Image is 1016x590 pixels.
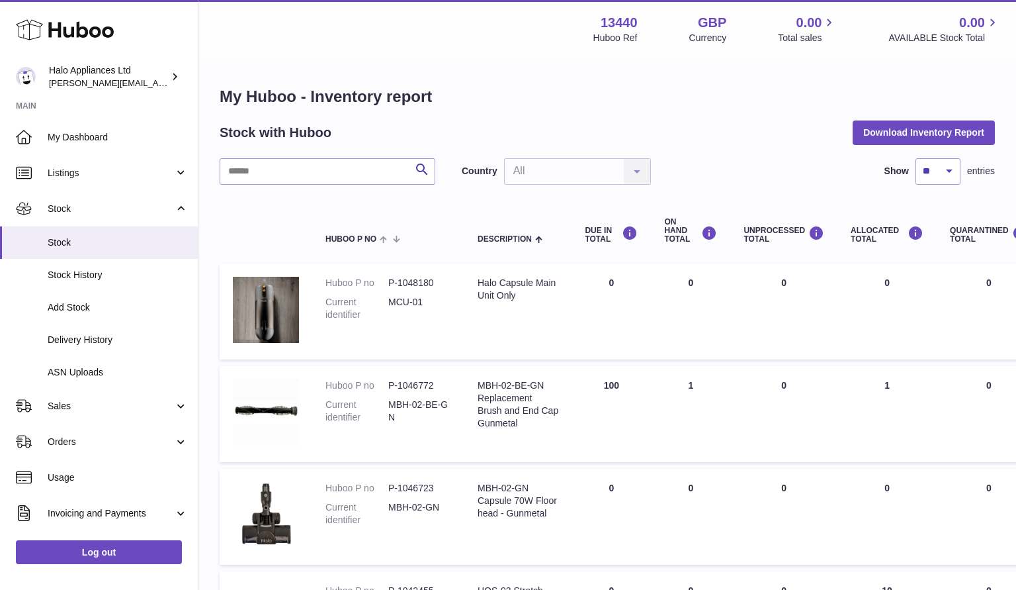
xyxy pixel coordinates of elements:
[585,226,638,244] div: DUE IN TOTAL
[325,379,388,392] dt: Huboo P no
[478,277,558,302] div: Halo Capsule Main Unit Only
[49,77,265,88] span: [PERSON_NAME][EMAIL_ADDRESS][DOMAIN_NAME]
[888,14,1000,44] a: 0.00 AVAILABLE Stock Total
[48,131,188,144] span: My Dashboard
[233,379,299,446] img: product image
[48,366,188,379] span: ASN Uploads
[837,366,937,462] td: 1
[796,14,822,32] span: 0.00
[478,482,558,520] div: MBH-02-GN Capsule 70W Floor head - Gunmetal
[730,264,837,360] td: 0
[16,67,36,87] img: paul@haloappliances.com
[743,226,824,244] div: UNPROCESSED Total
[851,226,923,244] div: ALLOCATED Total
[698,14,726,32] strong: GBP
[601,14,638,32] strong: 13440
[986,483,992,493] span: 0
[571,264,651,360] td: 0
[325,277,388,289] dt: Huboo P no
[689,32,727,44] div: Currency
[478,379,558,430] div: MBH-02-BE-GN Replacement Brush and End Cap Gunmetal
[48,301,188,314] span: Add Stock
[478,235,532,244] span: Description
[49,64,168,89] div: Halo Appliances Ltd
[986,380,992,391] span: 0
[462,165,497,177] label: Country
[48,203,174,215] span: Stock
[388,296,451,321] dd: MCU-01
[388,501,451,526] dd: MBH-02-GN
[730,366,837,462] td: 0
[48,167,174,179] span: Listings
[388,379,451,392] dd: P-1046772
[651,366,730,462] td: 1
[48,507,174,520] span: Invoicing and Payments
[325,501,388,526] dt: Current identifier
[220,86,995,107] h1: My Huboo - Inventory report
[388,277,451,289] dd: P-1048180
[967,165,995,177] span: entries
[48,400,174,413] span: Sales
[853,121,995,144] button: Download Inventory Report
[48,236,188,249] span: Stock
[48,334,188,346] span: Delivery History
[48,436,174,448] span: Orders
[986,277,992,288] span: 0
[16,540,182,564] a: Log out
[48,269,188,281] span: Stock History
[325,235,376,244] span: Huboo P no
[325,296,388,321] dt: Current identifier
[48,471,188,484] span: Usage
[233,482,299,548] img: product image
[571,366,651,462] td: 100
[593,32,638,44] div: Huboo Ref
[571,469,651,565] td: 0
[959,14,985,32] span: 0.00
[233,277,299,343] img: product image
[651,469,730,565] td: 0
[325,399,388,424] dt: Current identifier
[778,32,837,44] span: Total sales
[388,482,451,495] dd: P-1046723
[651,264,730,360] td: 0
[730,469,837,565] td: 0
[778,14,837,44] a: 0.00 Total sales
[837,264,937,360] td: 0
[664,218,717,244] div: ON HAND Total
[325,482,388,495] dt: Huboo P no
[388,399,451,424] dd: MBH-02-BE-GN
[837,469,937,565] td: 0
[888,32,1000,44] span: AVAILABLE Stock Total
[220,124,331,142] h2: Stock with Huboo
[884,165,909,177] label: Show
